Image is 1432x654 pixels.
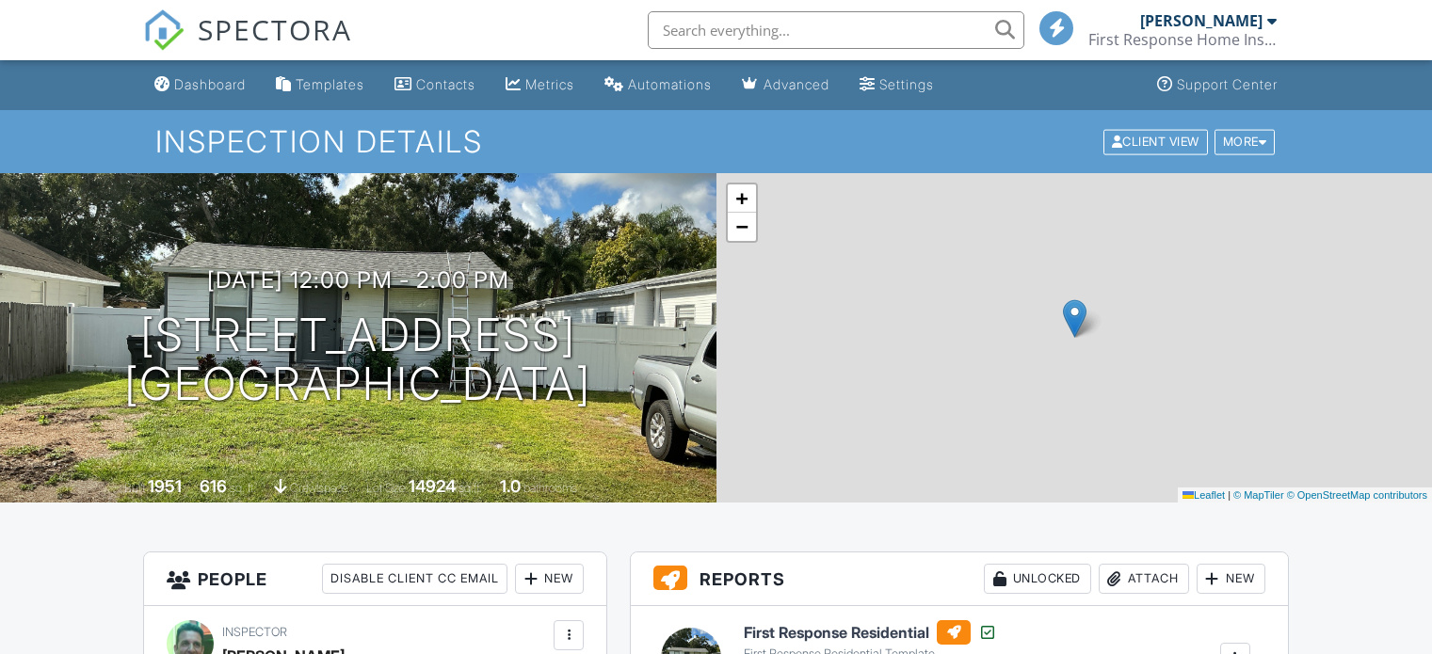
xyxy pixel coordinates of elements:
[1228,489,1231,501] span: |
[144,552,606,606] h3: People
[628,76,712,92] div: Automations
[1102,134,1213,148] a: Client View
[1233,489,1284,501] a: © MapTiler
[124,481,145,495] span: Built
[1177,76,1278,92] div: Support Center
[984,564,1091,594] div: Unlocked
[143,9,185,51] img: The Best Home Inspection Software - Spectora
[200,476,227,496] div: 616
[525,76,574,92] div: Metrics
[409,476,456,496] div: 14924
[230,481,256,495] span: sq. ft.
[322,564,507,594] div: Disable Client CC Email
[207,267,509,293] h3: [DATE] 12:00 pm - 2:00 pm
[648,11,1024,49] input: Search everything...
[735,215,748,238] span: −
[1183,489,1225,501] a: Leaflet
[296,76,364,92] div: Templates
[1063,299,1086,338] img: Marker
[366,481,406,495] span: Lot Size
[387,68,483,103] a: Contacts
[1197,564,1265,594] div: New
[416,76,475,92] div: Contacts
[597,68,719,103] a: Automations (Basic)
[1088,30,1277,49] div: First Response Home Inspection of Tampa Bay LLC
[1140,11,1263,30] div: [PERSON_NAME]
[198,9,352,49] span: SPECTORA
[735,186,748,210] span: +
[290,481,348,495] span: crawlspace
[222,625,287,639] span: Inspector
[1287,489,1427,501] a: © OpenStreetMap contributors
[515,564,584,594] div: New
[734,68,837,103] a: Advanced
[1103,129,1208,154] div: Client View
[744,620,997,645] h6: First Response Residential
[523,481,577,495] span: bathrooms
[1099,564,1189,594] div: Attach
[500,476,521,496] div: 1.0
[764,76,829,92] div: Advanced
[459,481,482,495] span: sq.ft.
[143,25,352,65] a: SPECTORA
[852,68,941,103] a: Settings
[631,552,1288,606] h3: Reports
[1215,129,1276,154] div: More
[498,68,582,103] a: Metrics
[1150,68,1285,103] a: Support Center
[174,76,246,92] div: Dashboard
[879,76,934,92] div: Settings
[728,184,756,213] a: Zoom in
[155,125,1277,158] h1: Inspection Details
[147,68,253,103] a: Dashboard
[268,68,372,103] a: Templates
[124,311,591,410] h1: [STREET_ADDRESS] [GEOGRAPHIC_DATA]
[148,476,182,496] div: 1951
[728,213,756,241] a: Zoom out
